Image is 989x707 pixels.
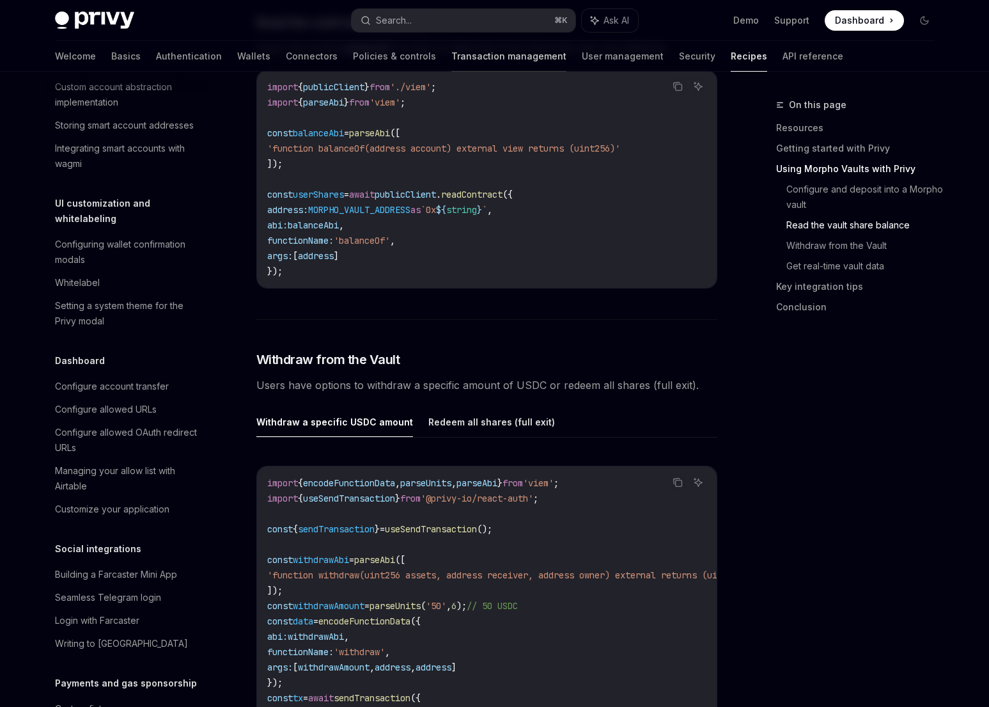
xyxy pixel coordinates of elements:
[298,523,375,535] span: sendTransaction
[293,250,298,262] span: [
[45,271,208,294] a: Whitelabel
[390,81,431,93] span: './viem'
[456,600,467,612] span: );
[431,81,436,93] span: ;
[55,463,201,494] div: Managing your allow list with Airtable
[451,477,456,489] span: ,
[267,97,298,108] span: import
[298,97,303,108] span: {
[267,204,308,216] span: address:
[334,646,385,658] span: 'withdraw'
[45,375,208,398] a: Configure account transfer
[267,266,283,277] span: });
[267,569,789,581] span: 'function withdraw(uint256 assets, address receiver, address owner) external returns (uint256 sha...
[349,97,370,108] span: from
[288,219,339,231] span: balanceAbi
[267,677,283,688] span: });
[364,81,370,93] span: }
[421,493,533,504] span: '@privy-io/react-auth'
[318,616,410,627] span: encodeFunctionData
[293,662,298,673] span: [
[293,616,313,627] span: data
[267,646,334,658] span: functionName:
[267,692,293,704] span: const
[237,41,270,72] a: Wallets
[293,692,303,704] span: tx
[502,477,523,489] span: from
[256,351,400,369] span: Withdraw from the Vault
[380,523,385,535] span: =
[55,79,201,110] div: Custom account abstraction implementation
[354,554,395,566] span: parseAbi
[267,219,288,231] span: abi:
[385,523,477,535] span: useSendTransaction
[303,97,344,108] span: parseAbi
[477,523,492,535] span: ();
[303,477,395,489] span: encodeFunctionData
[45,609,208,632] a: Login with Farcaster
[55,613,139,628] div: Login with Farcaster
[451,662,456,673] span: ]
[45,586,208,609] a: Seamless Telegram login
[349,189,375,200] span: await
[395,554,405,566] span: ([
[267,554,293,566] span: const
[370,600,421,612] span: parseUnits
[267,158,283,170] span: ]);
[410,692,421,704] span: ({
[446,204,477,216] span: string
[286,41,338,72] a: Connectors
[349,554,354,566] span: =
[303,81,364,93] span: publicClient
[55,275,100,290] div: Whitelabel
[441,189,502,200] span: readContract
[55,298,201,329] div: Setting a system theme for the Privy modal
[400,493,421,504] span: from
[267,493,298,504] span: import
[353,41,436,72] a: Policies & controls
[690,474,706,491] button: Ask AI
[45,233,208,271] a: Configuring wallet confirmation modals
[45,75,208,114] a: Custom account abstraction implementation
[55,567,177,582] div: Building a Farcaster Mini App
[385,646,390,658] span: ,
[298,250,334,262] span: address
[344,97,349,108] span: }
[267,662,293,673] span: args:
[400,477,451,489] span: parseUnits
[786,235,945,256] a: Withdraw from the Vault
[334,235,390,246] span: 'balanceOf'
[55,118,194,133] div: Storing smart account addresses
[451,600,456,612] span: 6
[776,118,945,138] a: Resources
[55,12,134,29] img: dark logo
[267,143,620,154] span: 'function balanceOf(address account) external view returns (uint256)'
[55,676,197,691] h5: Payments and gas sponsorship
[410,662,416,673] span: ,
[370,81,390,93] span: from
[825,10,904,31] a: Dashboard
[604,14,629,27] span: Ask AI
[776,159,945,179] a: Using Morpho Vaults with Privy
[416,662,451,673] span: address
[293,554,349,566] span: withdrawAbi
[267,631,288,642] span: abi:
[298,662,370,673] span: withdrawAmount
[733,14,759,27] a: Demo
[267,600,293,612] span: const
[339,219,344,231] span: ,
[111,41,141,72] a: Basics
[523,477,554,489] span: 'viem'
[786,179,945,215] a: Configure and deposit into a Morpho vault
[467,600,518,612] span: // 50 USDC
[786,215,945,235] a: Read the vault share balance
[308,204,410,216] span: MORPHO_VAULT_ADDRESS
[45,459,208,498] a: Managing your allow list with Airtable
[390,235,395,246] span: ,
[789,97,846,113] span: On this page
[288,631,344,642] span: withdrawAbi
[308,692,334,704] span: await
[582,41,664,72] a: User management
[776,297,945,317] a: Conclusion
[267,523,293,535] span: const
